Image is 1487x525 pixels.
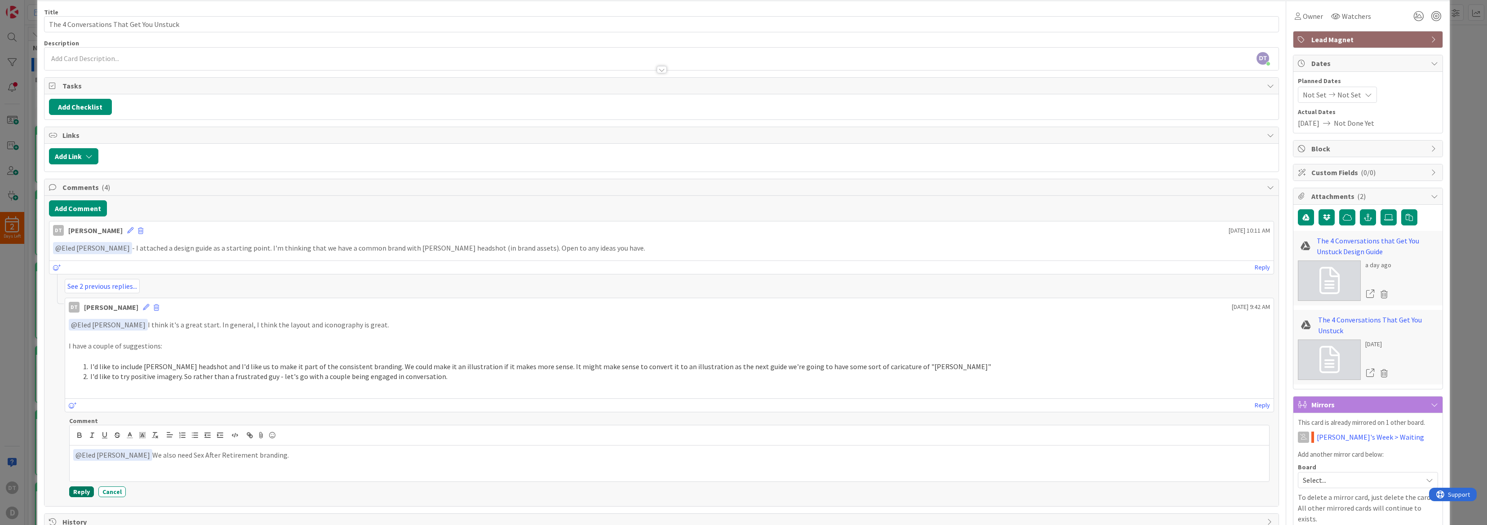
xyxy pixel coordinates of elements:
[1311,34,1426,45] span: Lead Magnet
[1298,492,1438,524] p: To delete a mirror card, just delete the card. All other mirrored cards will continue to exists.
[62,130,1263,141] span: Links
[1311,399,1426,410] span: Mirrors
[98,486,126,497] button: Cancel
[44,39,79,47] span: Description
[1311,191,1426,202] span: Attachments
[44,8,58,16] label: Title
[1298,76,1438,86] span: Planned Dates
[1229,226,1270,235] span: [DATE] 10:11 AM
[1298,464,1316,470] span: Board
[80,362,1270,372] li: I'd like to include [PERSON_NAME] headshot and I'd like us to make it part of the consistent bran...
[69,302,80,313] div: DT
[69,319,1270,331] p: I think it's a great start. In general, I think the layout and iconography is great.
[1232,302,1270,312] span: [DATE] 9:42 AM
[55,243,62,252] span: @
[62,80,1263,91] span: Tasks
[1365,260,1391,270] div: a day ago
[19,1,41,12] span: Support
[1342,11,1371,22] span: Watchers
[1255,262,1270,273] a: Reply
[1257,52,1269,65] span: DT
[1361,168,1376,177] span: ( 0/0 )
[62,182,1263,193] span: Comments
[75,450,150,459] span: Eled [PERSON_NAME]
[49,99,112,115] button: Add Checklist
[102,183,110,192] span: ( 4 )
[69,486,94,497] button: Reply
[1357,192,1366,201] span: ( 2 )
[75,450,82,459] span: @
[71,320,77,329] span: @
[1365,367,1375,379] a: Open
[1303,474,1418,486] span: Select...
[68,225,123,236] div: [PERSON_NAME]
[1317,432,1424,442] a: [PERSON_NAME]'s Week > Waiting
[49,148,98,164] button: Add Link
[1298,418,1438,428] p: This card is already mirrored on 1 other board.
[73,449,1266,461] p: We also need Sex After Retirement branding.
[69,417,98,425] span: Comment
[1303,11,1323,22] span: Owner
[1303,89,1327,100] span: Not Set
[1311,58,1426,69] span: Dates
[1365,288,1375,300] a: Open
[55,243,130,252] span: Eled [PERSON_NAME]
[53,242,1270,254] p: - I attached a design guide as a starting point. I'm thinking that we have a common brand with [P...
[1337,89,1361,100] span: Not Set
[71,320,146,329] span: Eled [PERSON_NAME]
[49,200,107,216] button: Add Comment
[1255,400,1270,411] a: Reply
[65,279,140,293] a: See 2 previous replies...
[1311,143,1426,154] span: Block
[1317,235,1438,257] a: The 4 Conversations that Get You Unstuck Design Guide
[44,16,1279,32] input: type card name here...
[1298,118,1319,128] span: [DATE]
[1298,450,1438,460] p: Add another mirror card below:
[69,341,1270,351] p: I have a couple of suggestions:
[1311,167,1426,178] span: Custom Fields
[1298,107,1438,117] span: Actual Dates
[1318,314,1438,336] a: The 4 Conversations That Get You Unstuck
[1365,340,1391,349] div: [DATE]
[53,225,64,236] div: DT
[1334,118,1374,128] span: Not Done Yet
[80,371,1270,382] li: I'd like to try positive imagery. So rather than a frustrated guy - let's go with a couple being ...
[84,302,138,313] div: [PERSON_NAME]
